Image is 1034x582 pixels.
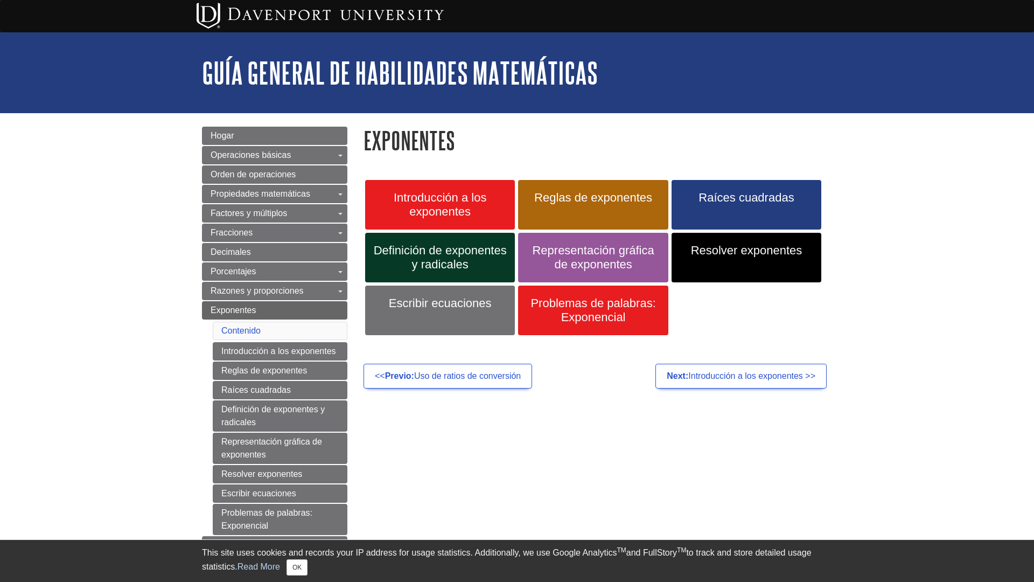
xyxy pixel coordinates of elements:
[373,296,507,310] span: Escribir ecuaciones
[202,282,347,300] a: Razones y proporciones
[213,484,347,503] a: Escribir ecuaciones
[202,165,347,184] a: Orden de operaciones
[518,286,668,335] a: Problemas de palabras: Exponencial
[211,150,291,160] span: Operaciones básicas
[237,562,280,571] a: Read More
[364,127,832,154] h1: Exponentes
[287,559,308,576] button: Close
[202,243,347,261] a: Decimales
[526,296,660,324] span: Problemas de palabras: Exponencial
[211,247,251,257] span: Decimales
[213,342,347,361] a: Introducción a los exponentes
[202,56,598,89] a: Guía general de habilidades matemáticas
[211,189,310,198] span: Propiedades matemáticas
[211,170,296,179] span: Orden de operaciones
[672,180,821,230] a: Raíces cuadradas
[202,146,347,164] a: Operaciones básicas
[213,381,347,399] a: Raíces cuadradas
[365,286,515,335] a: Escribir ecuaciones
[518,180,668,230] a: Reglas de exponentes
[364,364,532,389] a: <<Previo:Uso de ratios de conversión
[680,191,813,205] span: Raíces cuadradas
[655,364,827,389] a: Next:Introducción a los exponentes >>
[213,504,347,535] a: Problemas de palabras: Exponencial
[211,306,256,315] span: Exponentes
[677,546,686,554] sup: TM
[526,244,660,272] span: Representación gráfica de exponentes
[667,371,688,380] strong: Next:
[221,326,261,335] a: Contenido
[213,400,347,432] a: Definición de exponentes y radicales
[680,244,813,258] span: Resolver exponentes
[518,233,668,282] a: Representación gráfica de exponentes
[202,204,347,223] a: Factores y múltiplos
[202,301,347,320] a: Exponentes
[202,546,832,576] div: This site uses cookies and records your IP address for usage statistics. Additionally, we use Goo...
[211,267,256,276] span: Porcentajes
[213,465,347,483] a: Resolver exponentes
[202,262,347,281] a: Porcentajes
[213,362,347,380] a: Reglas de exponentes
[373,191,507,219] span: Introducción a los exponentes
[211,286,304,295] span: Razones y proporciones
[385,371,414,380] strong: Previo:
[617,546,626,554] sup: TM
[202,536,347,555] a: Notación científica
[373,244,507,272] span: Definición de exponentes y radicales
[202,127,347,145] a: Hogar
[365,233,515,282] a: Definición de exponentes y radicales
[211,228,253,237] span: Fracciones
[211,131,234,140] span: Hogar
[672,233,821,282] a: Resolver exponentes
[213,433,347,464] a: Representación gráfica de exponentes
[202,185,347,203] a: Propiedades matemáticas
[211,209,287,218] span: Factores y múltiplos
[526,191,660,205] span: Reglas de exponentes
[202,224,347,242] a: Fracciones
[197,3,444,29] img: Davenport University
[365,180,515,230] a: Introducción a los exponentes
